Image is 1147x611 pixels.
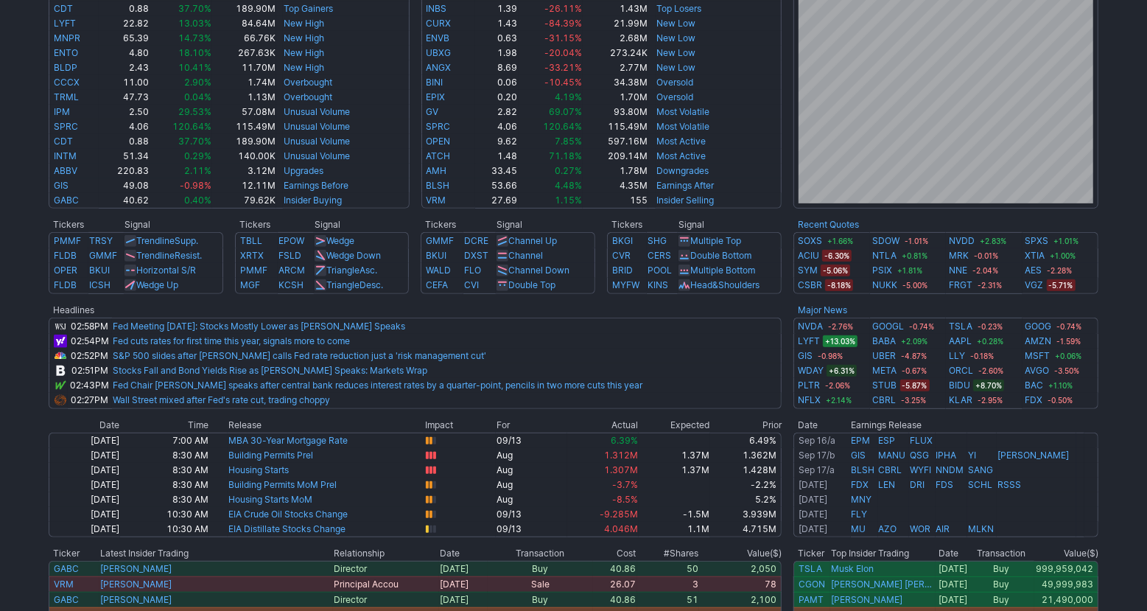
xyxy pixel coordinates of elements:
[426,265,451,276] a: WALD
[178,32,211,43] span: 14.73%
[180,180,211,191] span: -0.98%
[54,47,78,58] a: ENTO
[178,18,211,29] span: 13.03%
[427,106,439,117] a: GV
[228,450,313,461] a: Building Permits Prel
[212,90,276,105] td: 1.13M
[475,16,519,31] td: 1.43
[212,31,276,46] td: 66.76K
[359,279,383,290] span: Desc.
[831,579,935,590] a: [PERSON_NAME] [PERSON_NAME]
[475,149,519,164] td: 1.48
[997,479,1021,490] a: RSSS
[852,435,871,446] a: EPM
[54,235,81,246] a: PMMF
[100,594,172,605] a: [PERSON_NAME]
[968,523,994,534] a: MLKN
[508,279,555,290] a: Double Top
[475,46,519,60] td: 1.98
[852,494,872,505] a: MNY
[228,509,348,520] a: EIA Crude Oil Stocks Change
[656,195,714,206] a: Insider Selling
[228,494,312,505] a: Housing Starts MoM
[89,250,117,261] a: GMMF
[1025,263,1042,278] a: AES
[583,75,648,90] td: 34.38M
[212,149,276,164] td: 140.00K
[184,195,211,206] span: 0.40%
[427,91,446,102] a: EPIX
[54,136,73,147] a: CDT
[212,119,276,134] td: 115.49M
[936,464,964,475] a: NNDM
[475,105,519,119] td: 2.82
[798,248,819,263] a: ACIU
[799,479,827,490] a: [DATE]
[873,263,893,278] a: PSIX
[555,91,582,102] span: 4.19%
[690,265,755,276] a: Multiple Bottom
[475,1,519,16] td: 1.39
[284,165,323,176] a: Upgrades
[99,178,150,193] td: 49.08
[879,450,906,461] a: MANU
[464,265,481,276] a: FLO
[949,349,965,363] a: LLY
[136,279,178,290] a: Wedge Up
[421,217,496,232] th: Tickers
[284,150,350,161] a: Unusual Volume
[113,380,642,391] a: Fed Chair [PERSON_NAME] speaks after central bank reduces interest rates by a quarter-point, penc...
[656,3,701,14] a: Top Losers
[426,279,448,290] a: CEFA
[278,279,304,290] a: KCSH
[426,235,454,246] a: GMMF
[99,90,150,105] td: 47.73
[690,235,741,246] a: Multiple Top
[852,509,868,520] a: FLY
[475,193,519,209] td: 27.69
[212,1,276,16] td: 189.90M
[583,164,648,178] td: 1.78M
[798,219,859,230] b: Recent Quotes
[99,164,150,178] td: 220.83
[873,319,905,334] a: GOOGL
[798,319,823,334] a: NVDA
[284,195,342,206] a: Insider Buying
[228,435,348,446] a: MBA 30-Year Mortgage Rate
[54,3,73,14] a: CDT
[326,250,381,261] a: Wedge Down
[54,195,79,206] a: GABC
[178,136,211,147] span: 37.70%
[113,335,350,346] a: Fed cuts rates for first time this year, signals more to come
[427,62,452,73] a: ANGX
[656,18,695,29] a: New Low
[89,265,110,276] a: BKUI
[212,75,276,90] td: 1.74M
[656,121,709,132] a: Most Volatile
[212,60,276,75] td: 11.70M
[1025,248,1045,263] a: XTIA
[89,235,113,246] a: TRSY
[172,121,211,132] span: 120.64%
[656,106,709,117] a: Most Volatile
[852,464,875,475] a: BLSH
[949,334,972,349] a: AAPL
[359,265,377,276] span: Asc.
[99,60,150,75] td: 2.43
[583,105,648,119] td: 93.80M
[656,77,693,88] a: Oversold
[1025,378,1044,393] a: BAC
[583,134,648,149] td: 597.16M
[508,265,569,276] a: Channel Down
[968,450,976,461] a: YI
[799,464,835,475] a: Sep 17/a
[798,304,847,315] b: Major News
[873,363,897,378] a: META
[656,136,706,147] a: Most Active
[852,523,866,534] a: MU
[228,523,345,534] a: EIA Distillate Stocks Change
[99,1,150,16] td: 0.88
[54,121,78,132] a: SPRC
[949,378,970,393] a: BIDU
[949,363,973,378] a: ORCL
